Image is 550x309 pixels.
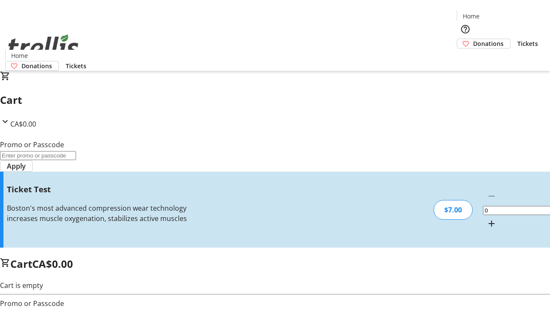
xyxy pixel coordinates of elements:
a: Donations [457,39,510,48]
span: Home [463,12,480,21]
button: Cart [457,48,474,66]
a: Donations [5,61,59,71]
div: Boston's most advanced compression wear technology increases muscle oxygenation, stabilizes activ... [7,203,195,224]
a: Tickets [510,39,545,48]
span: Tickets [517,39,538,48]
span: Donations [21,61,52,70]
span: CA$0.00 [32,257,73,271]
button: Help [457,21,474,38]
img: Orient E2E Organization cpyRnFWgv2's Logo [5,25,82,68]
span: Tickets [66,61,86,70]
a: Home [457,12,485,21]
span: Home [11,51,28,60]
a: Home [6,51,33,60]
h3: Ticket Test [7,183,195,195]
span: Apply [7,161,26,171]
div: $7.00 [434,200,473,220]
button: Increment by one [483,215,500,232]
span: CA$0.00 [10,119,36,129]
span: Donations [473,39,504,48]
a: Tickets [59,61,93,70]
